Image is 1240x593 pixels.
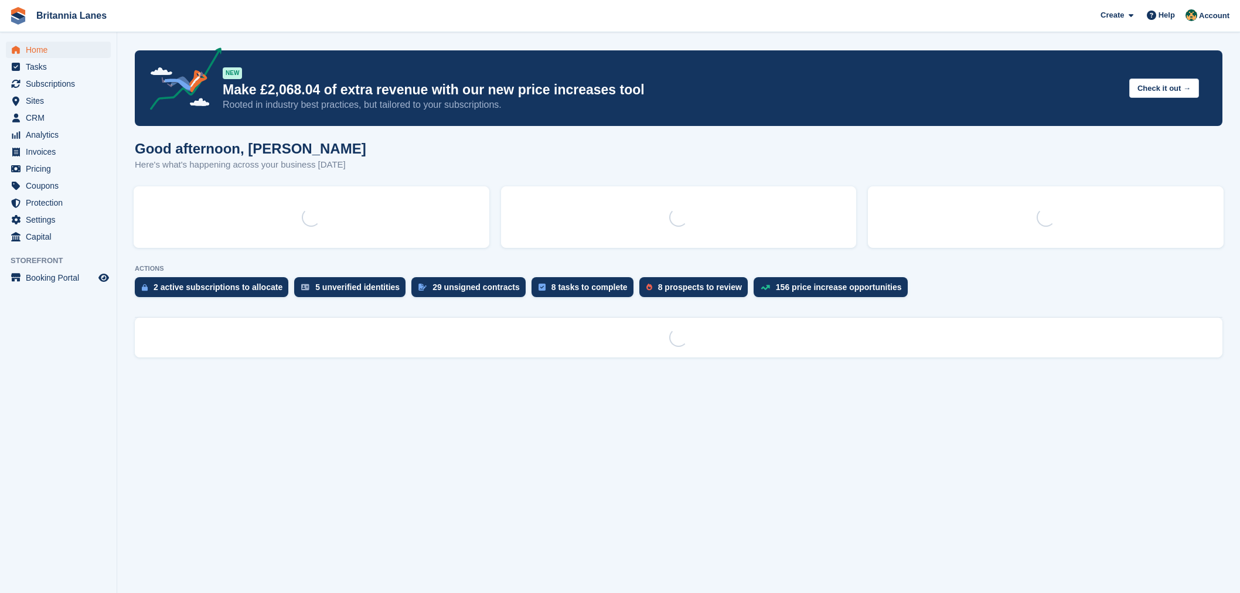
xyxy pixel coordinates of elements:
p: Rooted in industry best practices, but tailored to your subscriptions. [223,98,1120,111]
a: menu [6,212,111,228]
div: 29 unsigned contracts [432,282,520,292]
span: Account [1199,10,1229,22]
p: ACTIONS [135,265,1222,272]
p: Here's what's happening across your business [DATE] [135,158,366,172]
a: 5 unverified identities [294,277,411,303]
a: 2 active subscriptions to allocate [135,277,294,303]
span: CRM [26,110,96,126]
span: Coupons [26,178,96,194]
img: contract_signature_icon-13c848040528278c33f63329250d36e43548de30e8caae1d1a13099fd9432cc5.svg [418,284,427,291]
span: Subscriptions [26,76,96,92]
a: menu [6,270,111,286]
img: active_subscription_to_allocate_icon-d502201f5373d7db506a760aba3b589e785aa758c864c3986d89f69b8ff3... [142,284,148,291]
img: task-75834270c22a3079a89374b754ae025e5fb1db73e45f91037f5363f120a921f8.svg [539,284,546,291]
a: Britannia Lanes [32,6,111,25]
span: Home [26,42,96,58]
img: prospect-51fa495bee0391a8d652442698ab0144808aea92771e9ea1ae160a38d050c398.svg [646,284,652,291]
span: Capital [26,229,96,245]
a: 156 price increase opportunities [754,277,914,303]
div: 156 price increase opportunities [776,282,902,292]
span: Sites [26,93,96,109]
h1: Good afternoon, [PERSON_NAME] [135,141,366,156]
a: menu [6,59,111,75]
img: stora-icon-8386f47178a22dfd0bd8f6a31ec36ba5ce8667c1dd55bd0f319d3a0aa187defe.svg [9,7,27,25]
a: menu [6,229,111,245]
span: Invoices [26,144,96,160]
button: Check it out → [1129,79,1199,98]
a: menu [6,110,111,126]
div: 8 prospects to review [658,282,742,292]
a: menu [6,195,111,211]
img: verify_identity-adf6edd0f0f0b5bbfe63781bf79b02c33cf7c696d77639b501bdc392416b5a36.svg [301,284,309,291]
span: Create [1101,9,1124,21]
span: Booking Portal [26,270,96,286]
a: 8 prospects to review [639,277,754,303]
a: menu [6,144,111,160]
span: Settings [26,212,96,228]
a: 29 unsigned contracts [411,277,532,303]
div: 5 unverified identities [315,282,400,292]
a: menu [6,42,111,58]
span: Help [1159,9,1175,21]
span: Analytics [26,127,96,143]
p: Make £2,068.04 of extra revenue with our new price increases tool [223,81,1120,98]
span: Storefront [11,255,117,267]
img: Nathan Kellow [1186,9,1197,21]
a: Preview store [97,271,111,285]
span: Pricing [26,161,96,177]
span: Tasks [26,59,96,75]
div: 8 tasks to complete [551,282,628,292]
img: price-adjustments-announcement-icon-8257ccfd72463d97f412b2fc003d46551f7dbcb40ab6d574587a9cd5c0d94... [140,47,222,114]
a: menu [6,161,111,177]
div: NEW [223,67,242,79]
a: menu [6,93,111,109]
a: menu [6,127,111,143]
a: menu [6,178,111,194]
a: menu [6,76,111,92]
img: price_increase_opportunities-93ffe204e8149a01c8c9dc8f82e8f89637d9d84a8eef4429ea346261dce0b2c0.svg [761,285,770,290]
div: 2 active subscriptions to allocate [154,282,282,292]
span: Protection [26,195,96,211]
a: 8 tasks to complete [532,277,639,303]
